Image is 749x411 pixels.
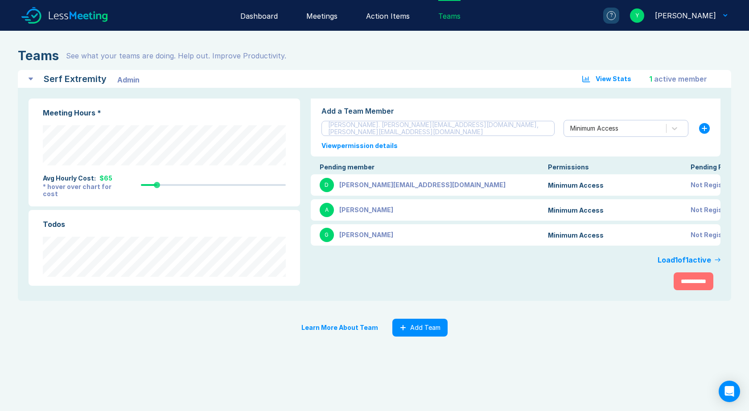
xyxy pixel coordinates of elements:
[117,74,140,85] div: Admin
[548,231,604,239] span: Minimum Access
[43,183,119,197] div: * hover over chart for cost
[548,206,604,214] span: Minimum Access
[392,319,448,337] button: Add Team
[548,164,691,171] div: Permissions
[649,74,652,84] div: 1
[321,142,710,149] div: View permission details
[301,324,378,331] a: Learn More About Team
[630,8,644,23] div: Y
[339,231,393,238] div: [PERSON_NAME]
[43,174,96,182] span: Avg Hourly Cost:
[321,106,710,116] div: Add a Team Member
[44,74,107,84] div: Serf Extremity
[593,8,619,24] a: ?
[18,49,59,63] div: Teams
[43,219,286,230] div: Todos
[410,324,440,331] div: Add Team
[607,11,616,20] div: ?
[582,75,649,82] button: View Stats
[320,228,334,242] div: G
[655,10,716,21] div: Yannick Ricol
[320,203,334,217] div: A
[66,50,286,61] div: See what your teams are doing. Help out. Improve Productivity.
[719,381,740,402] div: Open Intercom Messenger
[548,181,604,189] span: Minimum Access
[320,178,334,192] div: D
[339,181,506,189] div: [PERSON_NAME][EMAIL_ADDRESS][DOMAIN_NAME]
[339,206,393,214] div: [PERSON_NAME]
[596,75,631,82] div: View Stats
[43,107,286,118] div: Meeting Hours *
[658,255,711,265] div: Load 1 of 1 active
[99,174,112,182] span: $ 65
[320,164,548,171] div: Pending member
[654,74,707,84] div: active member
[328,121,548,136] div: [PERSON_NAME]. [PERSON_NAME][EMAIL_ADDRESS][DOMAIN_NAME], [PERSON_NAME][EMAIL_ADDRESS][DOMAIN_NAME]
